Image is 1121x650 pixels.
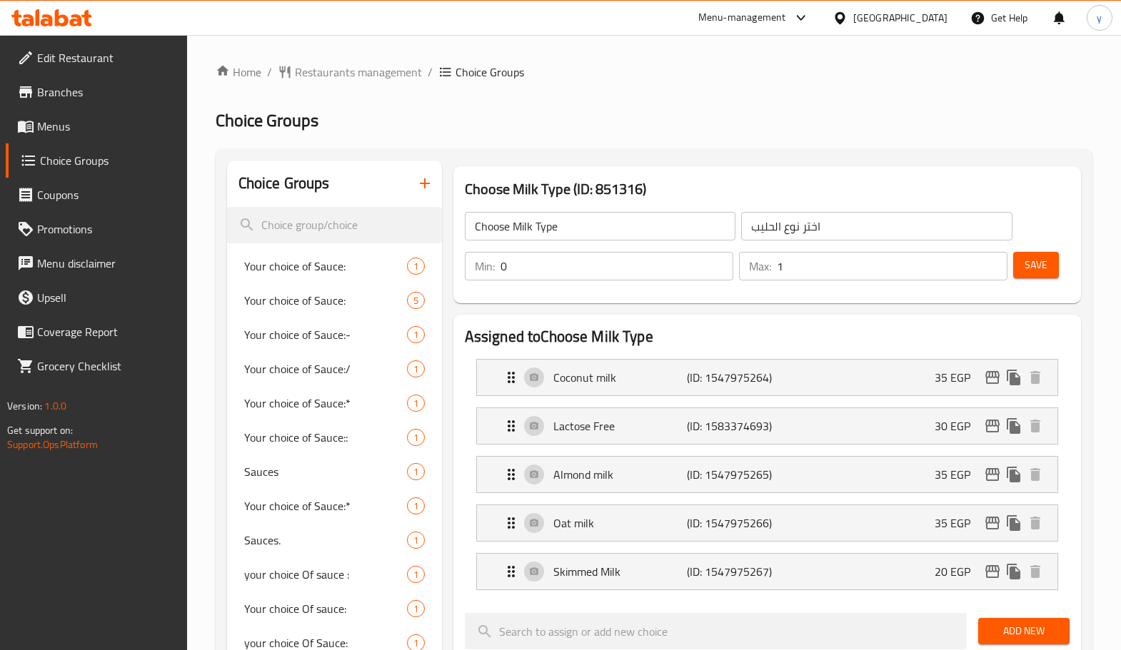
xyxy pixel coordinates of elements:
a: Grocery Checklist [6,349,187,383]
span: Sauces. [244,532,407,549]
button: edit [982,367,1003,388]
div: Choices [407,360,425,377]
span: 1.0.0 [44,397,66,415]
li: / [428,64,433,81]
span: Coverage Report [37,323,176,340]
li: Expand [465,450,1070,499]
div: Sauces1 [227,455,442,489]
span: y [1097,10,1102,26]
div: Expand [477,360,1057,395]
span: Your choice Of sauce: [244,600,407,617]
span: 1 [408,328,424,342]
div: Choices [407,463,425,480]
p: (ID: 1547975265) [687,466,776,483]
span: Restaurants management [295,64,422,81]
h2: Choice Groups [238,173,330,194]
button: edit [982,561,1003,582]
button: duplicate [1003,512,1025,534]
span: Branches [37,83,176,101]
span: your choice Of sauce : [244,566,407,583]
span: Grocery Checklist [37,357,176,375]
span: Upsell [37,289,176,306]
button: delete [1025,561,1046,582]
button: delete [1025,415,1046,437]
a: Support.OpsPlatform [7,435,98,454]
li: Expand [465,402,1070,450]
p: (ID: 1583374693) [687,417,776,435]
span: 5 [408,294,424,308]
li: Expand [465,499,1070,547]
span: 1 [408,499,424,513]
button: Add New [978,618,1070,644]
div: Choices [407,566,425,583]
div: Expand [477,505,1057,541]
span: Your choice of Sauce: [244,258,407,275]
span: Choice Groups [216,104,318,136]
button: delete [1025,464,1046,485]
div: Expand [477,457,1057,492]
p: Almond milk [553,466,687,483]
button: edit [982,464,1003,485]
span: 1 [408,260,424,273]
span: Choice Groups [456,64,524,81]
span: Your choice of Sauce:: [244,429,407,446]
a: Restaurants management [278,64,422,81]
li: / [267,64,272,81]
p: 30 EGP [935,417,982,435]
p: Skimmed Milk [553,563,687,580]
button: delete [1025,512,1046,534]
span: Save [1025,256,1047,274]
a: Menus [6,109,187,143]
span: Choice Groups [40,152,176,169]
button: duplicate [1003,464,1025,485]
span: Your choice of Sauce:* [244,497,407,514]
button: duplicate [1003,561,1025,582]
p: (ID: 1547975264) [687,369,776,386]
div: Choices [407,600,425,617]
a: Menu disclaimer [6,246,187,280]
span: 1 [408,568,424,582]
div: Menu-management [698,9,786,26]
span: Sauces [244,463,407,480]
p: (ID: 1547975267) [687,563,776,580]
button: delete [1025,367,1046,388]
p: 35 EGP [935,514,982,532]
span: 1 [408,602,424,616]
div: Choices [407,429,425,446]
li: Expand [465,547,1070,596]
button: Save [1013,252,1059,278]
p: Coconut milk [553,369,687,386]
button: edit [982,512,1003,534]
button: edit [982,415,1003,437]
div: your choice Of sauce :1 [227,557,442,591]
p: 20 EGP [935,563,982,580]
span: Your choice of Sauce: [244,292,407,309]
span: Edit Restaurant [37,49,176,66]
a: Upsell [6,280,187,315]
div: Your choice of Sauce:5 [227,283,442,318]
a: Edit Restaurant [6,41,187,75]
div: Your choice of Sauce:*1 [227,489,442,523]
a: Branches [6,75,187,109]
div: Your choice of Sauce:-1 [227,318,442,352]
button: duplicate [1003,367,1025,388]
button: duplicate [1003,415,1025,437]
span: Your choice of Sauce:* [244,395,407,412]
div: Expand [477,408,1057,444]
a: Coverage Report [6,315,187,349]
a: Promotions [6,212,187,246]
li: Expand [465,353,1070,402]
a: Choice Groups [6,143,187,178]
a: Coupons [6,178,187,212]
span: 1 [408,636,424,650]
h3: Choose Milk Type (ID: 851316) [465,178,1070,200]
input: search [465,613,967,649]
nav: breadcrumb [216,64,1092,81]
span: 1 [408,534,424,547]
p: 35 EGP [935,369,982,386]
span: 1 [408,362,424,376]
span: Your choice of Sauce:- [244,326,407,343]
span: Get support on: [7,421,73,440]
div: Your choice of Sauce::1 [227,420,442,455]
span: Your choice of Sauce:/ [244,360,407,377]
